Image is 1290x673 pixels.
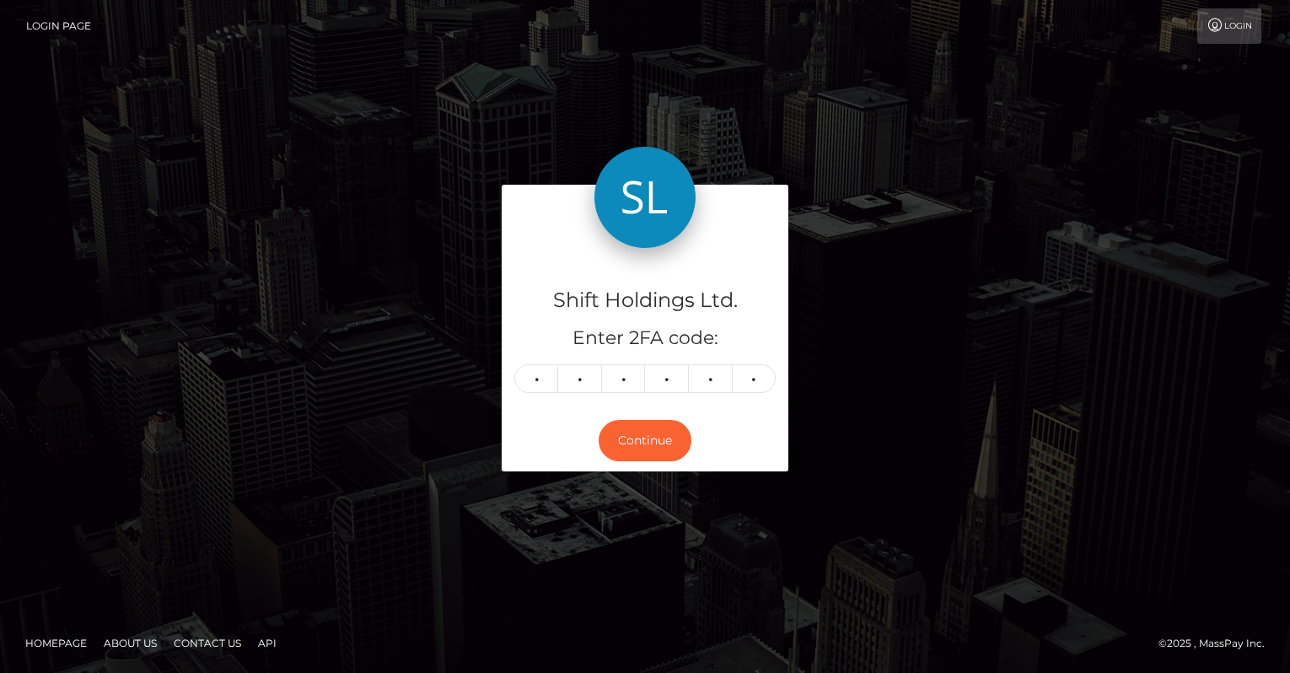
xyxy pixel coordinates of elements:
h5: Enter 2FA code: [514,326,776,352]
button: Continue [599,420,691,461]
h4: Shift Holdings Ltd. [514,286,776,315]
img: Shift Holdings Ltd. [594,147,696,248]
a: About Us [97,630,164,656]
a: API [251,630,283,656]
a: Contact Us [167,630,248,656]
a: Login [1197,8,1261,44]
a: Homepage [19,630,94,656]
a: Login Page [26,8,91,44]
div: © 2025 , MassPay Inc. [1158,634,1277,653]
